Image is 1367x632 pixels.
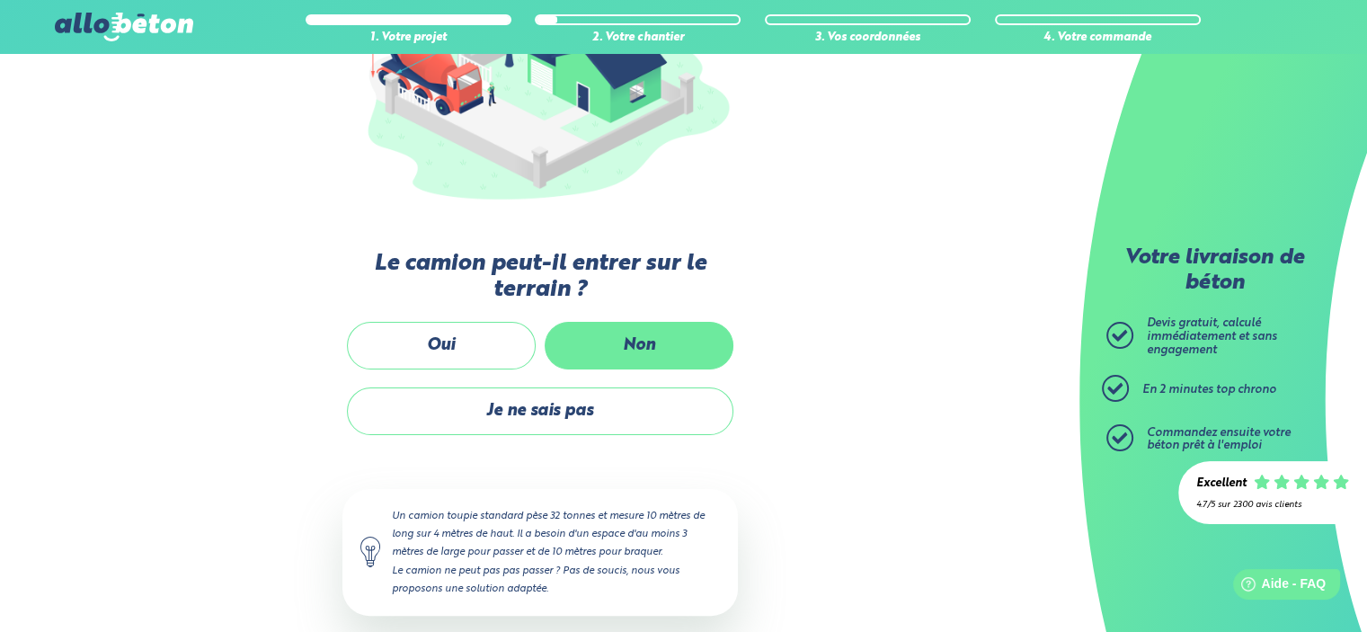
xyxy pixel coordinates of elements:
span: En 2 minutes top chrono [1142,384,1276,396]
p: Votre livraison de béton [1111,246,1318,296]
img: allobéton [55,13,193,41]
span: Devis gratuit, calculé immédiatement et sans engagement [1147,317,1277,355]
span: Commandez ensuite votre béton prêt à l'emploi [1147,427,1291,452]
div: 3. Vos coordonnées [765,31,971,45]
div: 1. Votre projet [306,31,511,45]
label: Non [545,322,733,369]
label: Je ne sais pas [347,387,733,435]
div: Excellent [1196,477,1247,491]
div: Un camion toupie standard pèse 32 tonnes et mesure 10 mètres de long sur 4 mètres de haut. Il a b... [342,489,738,616]
iframe: Help widget launcher [1207,562,1347,612]
label: Le camion peut-il entrer sur le terrain ? [342,251,738,304]
div: 4. Votre commande [995,31,1201,45]
div: 2. Votre chantier [535,31,741,45]
label: Oui [347,322,536,369]
div: 4.7/5 sur 2300 avis clients [1196,500,1349,510]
